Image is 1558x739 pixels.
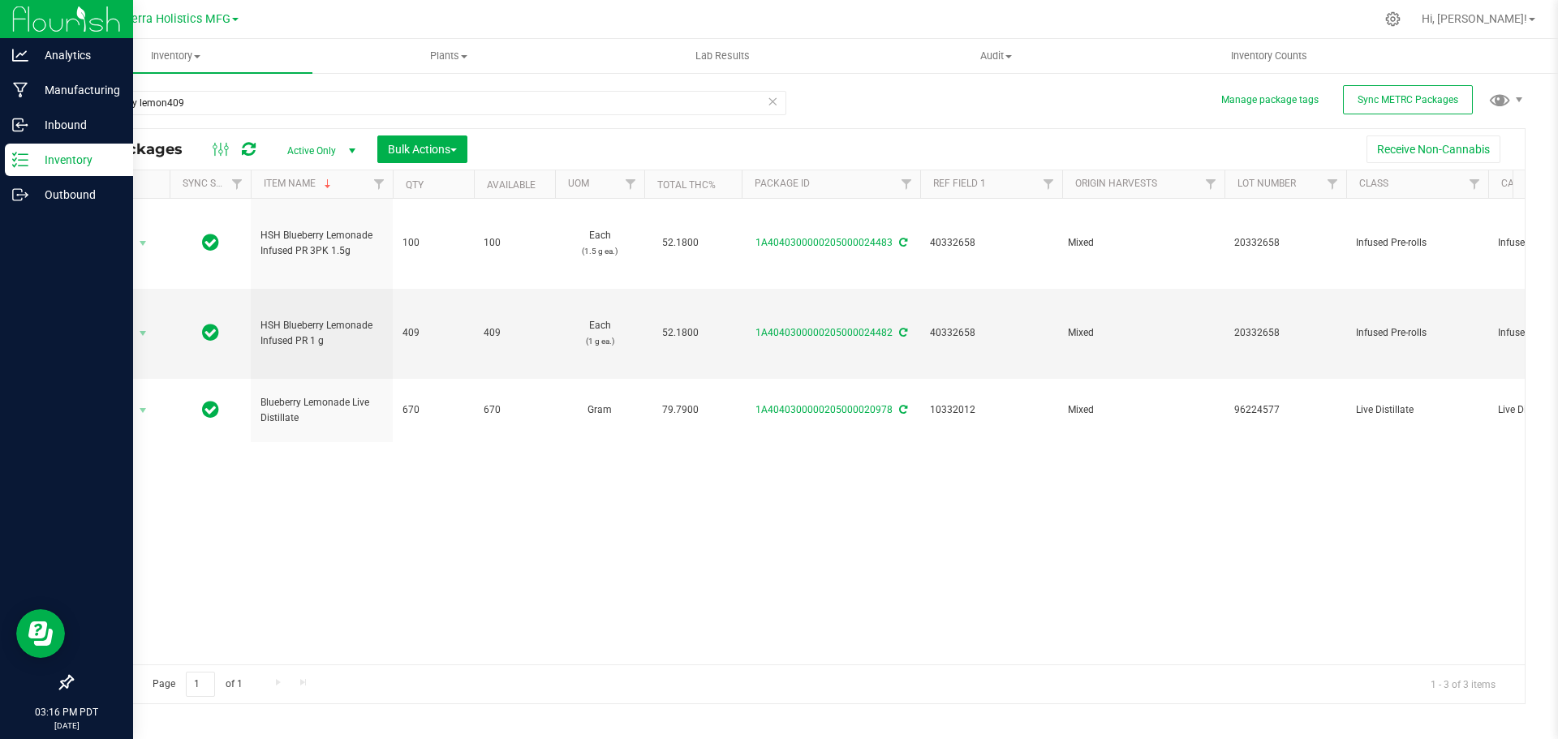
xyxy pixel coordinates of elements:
[12,117,28,133] inline-svg: Inbound
[1075,178,1157,189] a: Origin Harvests
[1221,93,1319,107] button: Manage package tags
[767,91,778,112] span: Clear
[264,178,334,189] a: Item Name
[657,179,716,191] a: Total THC%
[28,80,126,100] p: Manufacturing
[755,404,893,415] a: 1A4040300000205000020978
[930,402,1052,418] span: 10332012
[1359,178,1388,189] a: Class
[12,152,28,168] inline-svg: Inventory
[28,150,126,170] p: Inventory
[260,318,383,349] span: HSH Blueberry Lemonade Infused PR 1 g
[7,705,126,720] p: 03:16 PM PDT
[39,49,312,63] span: Inventory
[860,49,1132,63] span: Audit
[1068,325,1220,341] div: Value 1: Mixed
[897,404,907,415] span: Sync from Compliance System
[1068,235,1220,251] div: Value 1: Mixed
[12,187,28,203] inline-svg: Outbound
[133,322,153,345] span: select
[487,179,536,191] a: Available
[366,170,393,198] a: Filter
[484,325,545,341] span: 409
[1366,135,1500,163] button: Receive Non-Cannabis
[1356,235,1478,251] span: Infused Pre-rolls
[133,399,153,422] span: select
[484,402,545,418] span: 670
[1418,672,1509,696] span: 1 - 3 of 3 items
[897,327,907,338] span: Sync from Compliance System
[1343,85,1473,114] button: Sync METRC Packages
[388,143,457,156] span: Bulk Actions
[1133,39,1406,73] a: Inventory Counts
[28,115,126,135] p: Inbound
[186,672,215,697] input: 1
[1209,49,1329,63] span: Inventory Counts
[7,720,126,732] p: [DATE]
[1461,170,1488,198] a: Filter
[28,185,126,204] p: Outbound
[133,232,153,255] span: select
[755,237,893,248] a: 1A4040300000205000024483
[568,178,589,189] a: UOM
[1358,94,1458,105] span: Sync METRC Packages
[565,228,635,259] span: Each
[93,12,230,26] span: High Sierra Holistics MFG
[84,140,199,158] span: All Packages
[260,228,383,259] span: HSH Blueberry Lemonade Infused PR 3PK 1.5g
[893,170,920,198] a: Filter
[202,231,219,254] span: In Sync
[402,325,464,341] span: 409
[1198,170,1224,198] a: Filter
[402,402,464,418] span: 670
[618,170,644,198] a: Filter
[1237,178,1296,189] a: Lot Number
[859,39,1133,73] a: Audit
[1234,235,1336,251] span: 20332658
[39,39,312,73] a: Inventory
[1383,11,1403,27] div: Manage settings
[71,91,786,115] input: Search Package ID, Item Name, SKU, Lot or Part Number...
[1356,325,1478,341] span: Infused Pre-rolls
[183,178,245,189] a: Sync Status
[1356,402,1478,418] span: Live Distillate
[565,318,635,349] span: Each
[654,231,707,255] span: 52.1800
[16,609,65,658] iframe: Resource center
[654,321,707,345] span: 52.1800
[933,178,986,189] a: Ref Field 1
[12,47,28,63] inline-svg: Analytics
[1035,170,1062,198] a: Filter
[1234,402,1336,418] span: 96224577
[565,402,635,418] span: Gram
[202,321,219,344] span: In Sync
[312,39,586,73] a: Plants
[402,235,464,251] span: 100
[484,235,545,251] span: 100
[260,395,383,426] span: Blueberry Lemonade Live Distillate
[565,243,635,259] p: (1.5 g ea.)
[313,49,585,63] span: Plants
[139,672,256,697] span: Page of 1
[28,45,126,65] p: Analytics
[406,179,424,191] a: Qty
[377,135,467,163] button: Bulk Actions
[755,178,810,189] a: Package ID
[586,39,859,73] a: Lab Results
[12,82,28,98] inline-svg: Manufacturing
[1068,402,1220,418] div: Value 1: Mixed
[654,398,707,422] span: 79.7900
[930,325,1052,341] span: 40332658
[930,235,1052,251] span: 40332658
[1319,170,1346,198] a: Filter
[755,327,893,338] a: 1A4040300000205000024482
[565,333,635,349] p: (1 g ea.)
[897,237,907,248] span: Sync from Compliance System
[224,170,251,198] a: Filter
[1422,12,1527,25] span: Hi, [PERSON_NAME]!
[202,398,219,421] span: In Sync
[674,49,772,63] span: Lab Results
[1234,325,1336,341] span: 20332658
[1501,178,1549,189] a: Category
